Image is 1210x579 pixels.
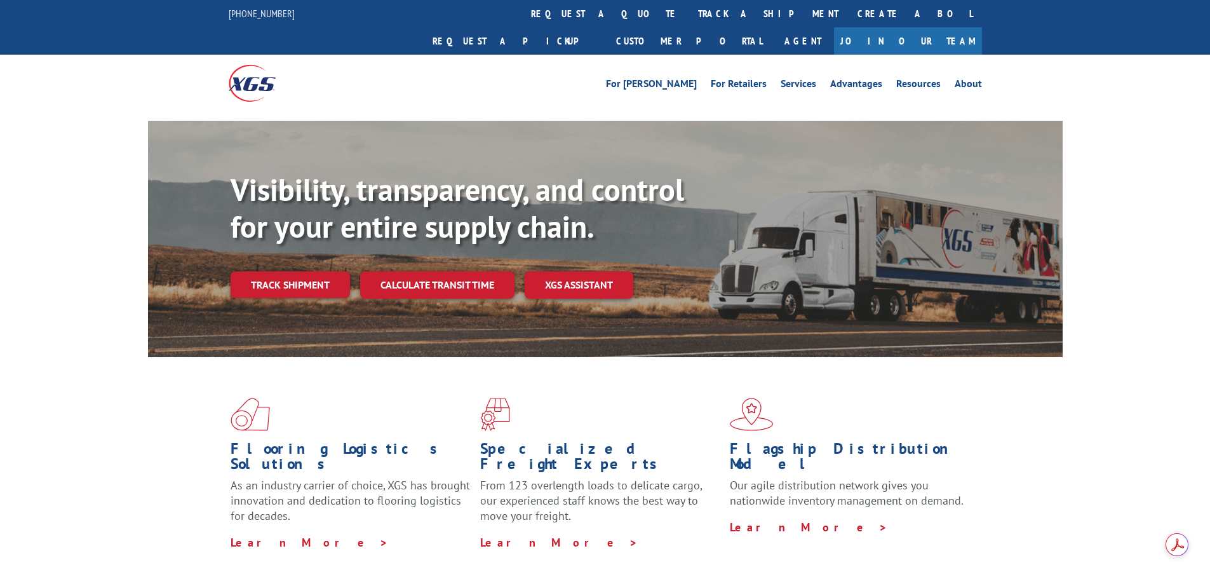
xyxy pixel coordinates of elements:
a: Request a pickup [423,27,607,55]
img: xgs-icon-flagship-distribution-model-red [730,398,774,431]
a: Calculate transit time [360,271,514,299]
a: Customer Portal [607,27,772,55]
a: For [PERSON_NAME] [606,79,697,93]
a: Track shipment [231,271,350,298]
a: Resources [896,79,941,93]
img: xgs-icon-total-supply-chain-intelligence-red [231,398,270,431]
a: Learn More > [480,535,638,550]
a: Learn More > [730,520,888,535]
span: Our agile distribution network gives you nationwide inventory management on demand. [730,478,964,508]
a: Learn More > [231,535,389,550]
a: Join Our Team [834,27,982,55]
a: [PHONE_NUMBER] [229,7,295,20]
b: Visibility, transparency, and control for your entire supply chain. [231,170,684,246]
a: Advantages [830,79,882,93]
a: For Retailers [711,79,767,93]
a: Agent [772,27,834,55]
h1: Flooring Logistics Solutions [231,441,471,478]
a: About [955,79,982,93]
a: XGS ASSISTANT [525,271,633,299]
span: As an industry carrier of choice, XGS has brought innovation and dedication to flooring logistics... [231,478,470,523]
img: xgs-icon-focused-on-flooring-red [480,398,510,431]
h1: Flagship Distribution Model [730,441,970,478]
h1: Specialized Freight Experts [480,441,720,478]
a: Services [781,79,816,93]
p: From 123 overlength loads to delicate cargo, our experienced staff knows the best way to move you... [480,478,720,535]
